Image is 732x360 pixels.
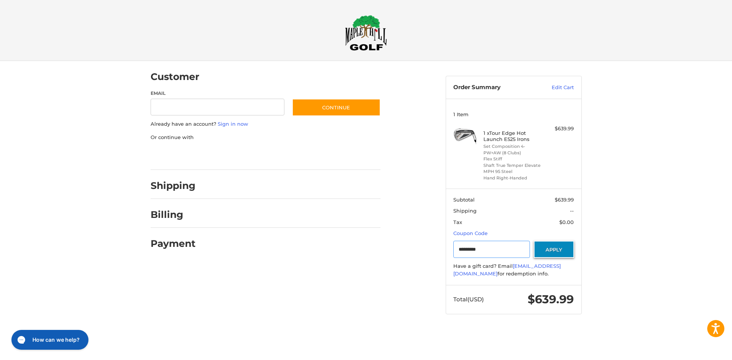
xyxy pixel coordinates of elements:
[559,219,574,225] span: $0.00
[535,84,574,91] a: Edit Cart
[453,263,561,277] a: [EMAIL_ADDRESS][DOMAIN_NAME]
[483,156,542,162] li: Flex Stiff
[453,84,535,91] h3: Order Summary
[8,327,91,352] iframe: Gorgias live chat messenger
[483,162,542,175] li: Shaft True Temper Elevate MPH 95 Steel
[151,90,285,97] label: Email
[453,241,530,258] input: Gift Certificate or Coupon Code
[151,120,380,128] p: Already have an account?
[669,339,732,360] iframe: Google Customer Reviews
[292,99,380,116] button: Continue
[483,130,542,142] h4: 1 x Tour Edge Hot Launch E525 Irons
[453,197,475,203] span: Subtotal
[345,15,387,51] img: Maple Hill Golf
[151,238,196,250] h2: Payment
[151,209,195,221] h2: Billing
[544,125,574,133] div: $639.99
[151,180,196,192] h2: Shipping
[453,208,477,214] span: Shipping
[151,71,199,83] h2: Customer
[277,149,334,162] iframe: PayPal-venmo
[151,134,380,141] p: Or continue with
[453,262,574,277] div: Have a gift card? Email for redemption info.
[213,149,270,162] iframe: PayPal-paylater
[483,143,542,156] li: Set Composition 4-PW+AW (8 Clubs)
[528,292,574,306] span: $639.99
[453,296,484,303] span: Total (USD)
[218,121,248,127] a: Sign in now
[483,175,542,181] li: Hand Right-Handed
[453,111,574,117] h3: 1 Item
[148,149,205,162] iframe: PayPal-paypal
[555,197,574,203] span: $639.99
[570,208,574,214] span: --
[453,219,462,225] span: Tax
[534,241,574,258] button: Apply
[453,230,488,236] a: Coupon Code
